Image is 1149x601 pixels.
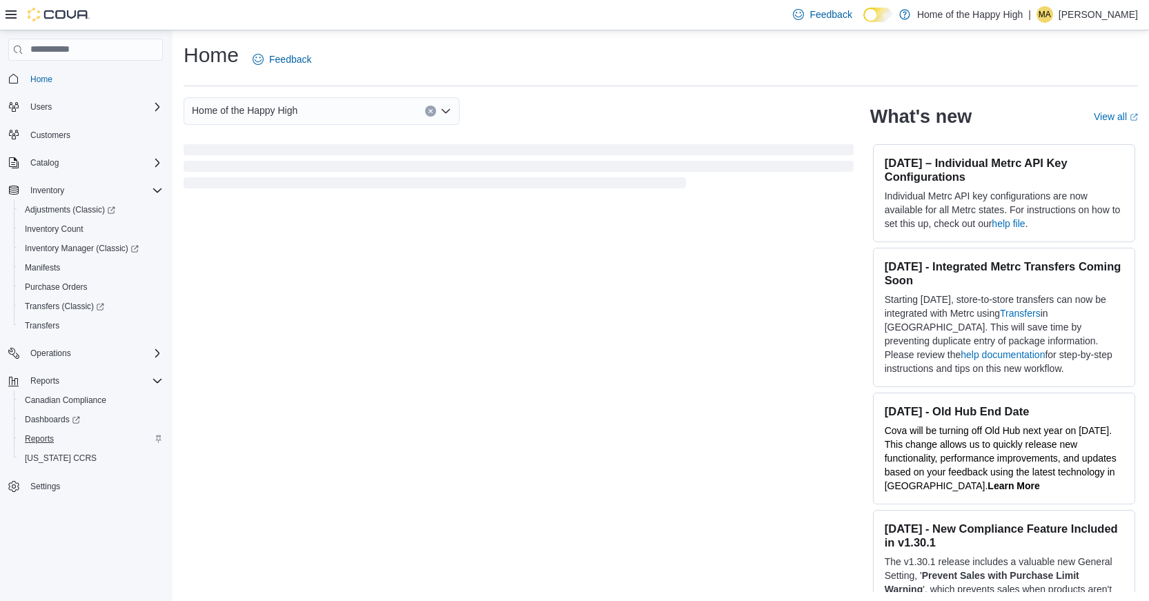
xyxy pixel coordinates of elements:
a: Adjustments (Classic) [14,200,168,219]
span: Reports [19,431,163,447]
div: Milagros Argoso [1037,6,1053,23]
span: Reports [25,433,54,444]
span: Inventory Manager (Classic) [25,243,139,254]
span: Catalog [30,157,59,168]
a: Adjustments (Classic) [19,201,121,218]
span: Transfers (Classic) [19,298,163,315]
h3: [DATE] – Individual Metrc API Key Configurations [885,156,1123,184]
span: Settings [25,477,163,495]
button: Open list of options [440,106,451,117]
p: | [1028,6,1031,23]
a: Transfers (Classic) [14,297,168,316]
span: Inventory Count [25,224,84,235]
button: Reports [14,429,168,449]
p: Home of the Happy High [917,6,1023,23]
a: Home [25,71,58,88]
a: Purchase Orders [19,279,93,295]
span: Transfers [19,317,163,334]
a: Learn More [988,480,1039,491]
button: Canadian Compliance [14,391,168,410]
span: Home [25,70,163,88]
a: View allExternal link [1094,111,1138,122]
button: Catalog [25,155,64,171]
span: Canadian Compliance [19,392,163,408]
h2: What's new [870,106,972,128]
span: Loading [184,147,854,191]
span: Inventory [25,182,163,199]
button: [US_STATE] CCRS [14,449,168,468]
h3: [DATE] - Old Hub End Date [885,404,1123,418]
h3: [DATE] - New Compliance Feature Included in v1.30.1 [885,522,1123,549]
span: Reports [30,375,59,386]
span: Canadian Compliance [25,395,106,406]
a: Feedback [247,46,317,73]
button: Inventory [25,182,70,199]
a: Inventory Manager (Classic) [14,239,168,258]
a: Dashboards [19,411,86,428]
span: MA [1039,6,1051,23]
span: Inventory Manager (Classic) [19,240,163,257]
span: Users [30,101,52,112]
a: Feedback [787,1,857,28]
span: Purchase Orders [19,279,163,295]
span: Customers [30,130,70,141]
a: Canadian Compliance [19,392,112,408]
button: Operations [25,345,77,362]
p: Individual Metrc API key configurations are now available for all Metrc states. For instructions ... [885,189,1123,230]
h1: Home [184,41,239,69]
button: Clear input [425,106,436,117]
a: [US_STATE] CCRS [19,450,102,466]
span: Operations [30,348,71,359]
span: Inventory [30,185,64,196]
span: Feedback [809,8,852,21]
a: Manifests [19,259,66,276]
button: Inventory [3,181,168,200]
a: Inventory Manager (Classic) [19,240,144,257]
button: Manifests [14,258,168,277]
strong: Prevent Sales with Purchase Limit Warning [885,570,1079,595]
span: Catalog [25,155,163,171]
span: Washington CCRS [19,450,163,466]
span: Feedback [269,52,311,66]
span: Settings [30,481,60,492]
button: Users [25,99,57,115]
span: Dashboards [25,414,80,425]
span: Manifests [19,259,163,276]
span: Operations [25,345,163,362]
span: Manifests [25,262,60,273]
button: Reports [25,373,65,389]
button: Transfers [14,316,168,335]
span: Home of the Happy High [192,102,297,119]
h3: [DATE] - Integrated Metrc Transfers Coming Soon [885,259,1123,287]
span: Transfers [25,320,59,331]
a: Settings [25,478,66,495]
button: Customers [3,125,168,145]
p: Starting [DATE], store-to-store transfers can now be integrated with Metrc using in [GEOGRAPHIC_D... [885,293,1123,375]
p: [PERSON_NAME] [1059,6,1138,23]
nav: Complex example [8,63,163,533]
a: help documentation [961,349,1045,360]
input: Dark Mode [863,8,892,22]
svg: External link [1130,113,1138,121]
span: Cova will be turning off Old Hub next year on [DATE]. This change allows us to quickly release ne... [885,425,1117,491]
span: Transfers (Classic) [25,301,104,312]
a: Inventory Count [19,221,89,237]
span: Reports [25,373,163,389]
span: Customers [25,126,163,144]
button: Purchase Orders [14,277,168,297]
a: Transfers [19,317,65,334]
button: Inventory Count [14,219,168,239]
span: Adjustments (Classic) [25,204,115,215]
a: Reports [19,431,59,447]
span: Home [30,74,52,85]
button: Reports [3,371,168,391]
span: Dashboards [19,411,163,428]
span: Adjustments (Classic) [19,201,163,218]
a: help file [992,218,1025,229]
a: Customers [25,127,76,144]
button: Settings [3,476,168,496]
span: Inventory Count [19,221,163,237]
a: Transfers [1000,308,1041,319]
